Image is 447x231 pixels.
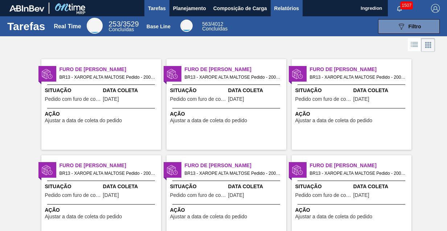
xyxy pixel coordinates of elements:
[103,193,119,198] span: 16/08/2025
[180,20,193,32] div: Base Line
[185,66,286,73] span: Furo de Coleta
[202,26,227,32] span: Concluídas
[103,96,119,102] span: 14/08/2025
[54,23,81,30] div: Real Time
[431,4,440,13] img: Logout
[42,69,53,79] img: status
[45,87,101,94] span: Situação
[228,96,244,102] span: 15/08/2025
[170,183,226,190] span: Situação
[295,214,373,219] span: Ajustar a data de coleta do pedido
[108,20,139,28] span: / 3529
[408,38,421,52] div: Visão em Lista
[60,169,155,177] span: BR13 - XAROPE ALTA MALTOSE Pedido - 2008230
[202,21,210,27] span: 563
[310,66,411,73] span: Furo de Coleta
[292,69,303,79] img: status
[295,110,410,118] span: Ação
[170,110,284,118] span: Ação
[108,21,139,32] div: Real Time
[185,169,280,177] span: BR13 - XAROPE ALTA MALTOSE Pedido - 2008234
[45,206,159,214] span: Ação
[213,4,267,13] span: Composição de Carga
[400,1,413,9] span: 1507
[310,169,406,177] span: BR13 - XAROPE ALTA MALTOSE Pedido - 2008235
[202,22,227,31] div: Base Line
[45,214,122,219] span: Ajustar a data de coleta do pedido
[167,165,178,176] img: status
[295,87,352,94] span: Situação
[170,193,226,198] span: Pedido com furo de coleta
[274,4,299,13] span: Relatórios
[170,118,247,123] span: Ajustar a data de coleta do pedido
[9,5,44,12] img: TNhmsLtSVTkK8tSr43FrP2fwEKptu5GPRR3wAAAABJRU5ErkJggg==
[228,183,284,190] span: Data Coleta
[292,165,303,176] img: status
[7,22,45,30] h1: Tarefas
[310,73,406,81] span: BR13 - XAROPE ALTA MALTOSE Pedido - 2008227
[353,183,410,190] span: Data Coleta
[170,87,226,94] span: Situação
[295,183,352,190] span: Situação
[60,162,161,169] span: Furo de Coleta
[45,110,159,118] span: Ação
[228,193,244,198] span: 18/08/2025
[170,96,226,102] span: Pedido com furo de coleta
[228,87,284,94] span: Data Coleta
[185,73,280,81] span: BR13 - XAROPE ALTA MALTOSE Pedido - 2008225
[108,20,120,28] span: 253
[353,87,410,94] span: Data Coleta
[103,183,159,190] span: Data Coleta
[353,96,369,102] span: 15/08/2025
[87,18,103,34] div: Real Time
[45,118,122,123] span: Ajustar a data de coleta do pedido
[170,206,284,214] span: Ação
[202,21,223,27] span: / 4012
[388,3,411,13] button: Notificações
[45,96,101,102] span: Pedido com furo de coleta
[42,165,53,176] img: status
[45,193,101,198] span: Pedido com furo de coleta
[167,69,178,79] img: status
[60,73,155,81] span: BR13 - XAROPE ALTA MALTOSE Pedido - 2008224
[103,87,159,94] span: Data Coleta
[148,4,166,13] span: Tarefas
[295,193,352,198] span: Pedido com furo de coleta
[295,96,352,102] span: Pedido com furo de coleta
[185,162,286,169] span: Furo de Coleta
[421,38,435,52] div: Visão em Cards
[378,19,440,34] button: Filtro
[409,24,421,29] span: Filtro
[60,66,161,73] span: Furo de Coleta
[295,118,373,123] span: Ajustar a data de coleta do pedido
[108,26,134,32] span: Concluídas
[45,183,101,190] span: Situação
[295,206,410,214] span: Ação
[173,4,206,13] span: Planejamento
[147,24,171,29] div: Base Line
[310,162,411,169] span: Furo de Coleta
[170,214,247,219] span: Ajustar a data de coleta do pedido
[353,193,369,198] span: 18/08/2025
